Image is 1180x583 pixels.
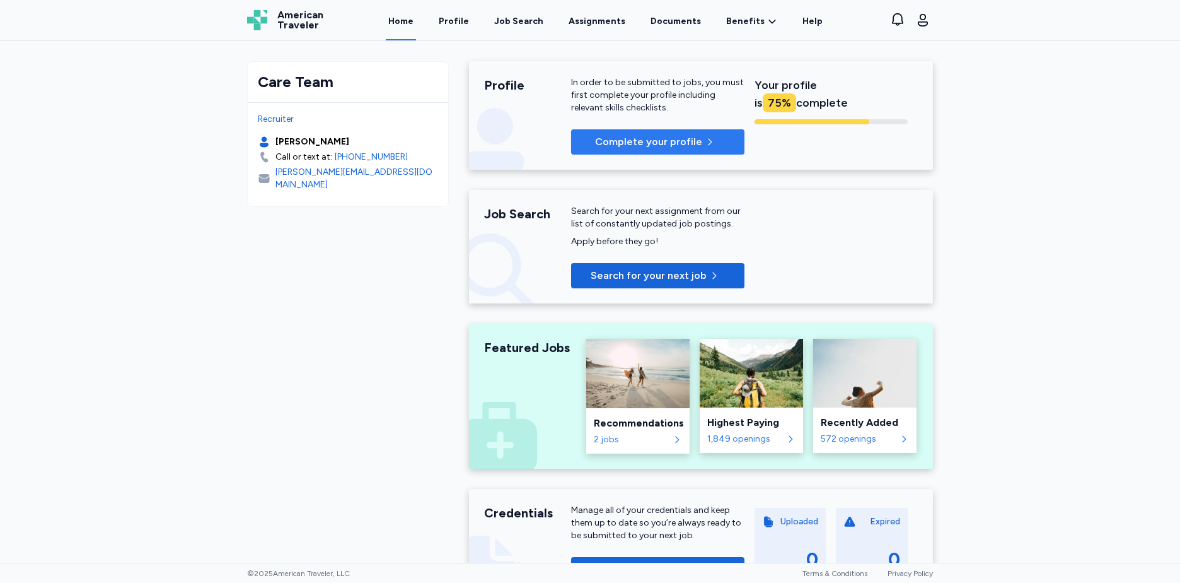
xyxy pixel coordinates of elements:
[813,339,917,454] a: Recently AddedRecently Added572 openings
[258,72,438,92] div: Care Team
[726,15,777,28] a: Benefits
[707,415,795,430] div: Highest Paying
[484,339,571,356] div: Featured Jobs
[494,15,543,28] div: Job Search
[258,113,438,126] div: Recruiter
[484,504,571,522] div: Credentials
[247,568,350,579] span: © 2025 American Traveler, LLC
[763,93,796,112] div: 75 %
[755,76,908,112] div: Your profile is complete
[726,15,765,28] span: Benefits
[591,268,707,283] span: Search for your next job
[813,339,917,408] img: Recently Added
[888,548,900,571] div: 0
[821,433,896,445] div: 572 openings
[586,339,690,454] a: RecommendationsRecommendations2 jobs
[606,562,691,577] span: Go to credentials
[594,433,669,446] div: 2 jobs
[571,129,744,155] button: Complete your profile
[700,339,803,408] img: Highest Paying
[571,76,744,114] div: In order to be submitted to jobs, you must first complete your profile including relevant skills ...
[275,151,332,163] div: Call or text at:
[594,416,682,431] div: Recommendations
[821,415,909,430] div: Recently Added
[571,263,744,288] button: Search for your next job
[707,433,783,445] div: 1,849 openings
[277,10,323,30] span: American Traveler
[247,10,267,30] img: Logo
[335,151,408,163] a: [PHONE_NUMBER]
[484,76,571,94] div: Profile
[595,134,702,150] span: Complete your profile
[275,136,349,148] div: [PERSON_NAME]
[780,515,818,528] div: Uploaded
[802,569,867,578] a: Terms & Conditions
[700,339,803,454] a: Highest PayingHighest Paying1,849 openings
[484,205,571,223] div: Job Search
[806,548,818,571] div: 0
[870,515,900,528] div: Expired
[275,166,438,191] div: [PERSON_NAME][EMAIL_ADDRESS][DOMAIN_NAME]
[571,557,744,582] button: Go to credentials
[386,1,416,40] a: Home
[571,504,744,542] div: Manage all of your credentials and keep them up to date so you’re always ready to be submitted to...
[888,569,933,578] a: Privacy Policy
[586,339,690,408] img: Recommendations
[571,205,744,230] div: Search for your next assignment from our list of constantly updated job postings.
[571,235,744,248] div: Apply before they go!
